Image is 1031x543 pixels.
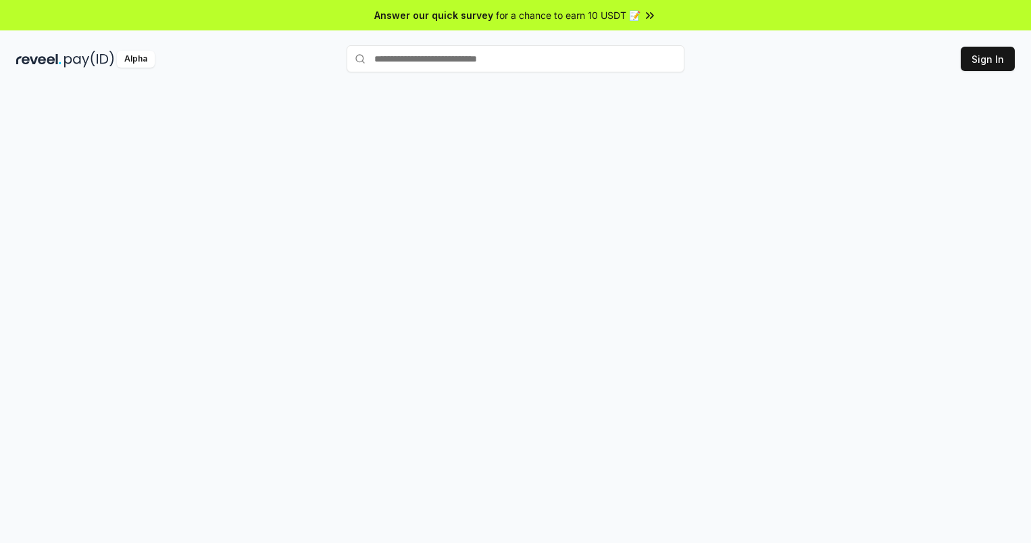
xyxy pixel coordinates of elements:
div: Alpha [117,51,155,68]
span: Answer our quick survey [374,8,493,22]
img: pay_id [64,51,114,68]
span: for a chance to earn 10 USDT 📝 [496,8,640,22]
img: reveel_dark [16,51,61,68]
button: Sign In [961,47,1015,71]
